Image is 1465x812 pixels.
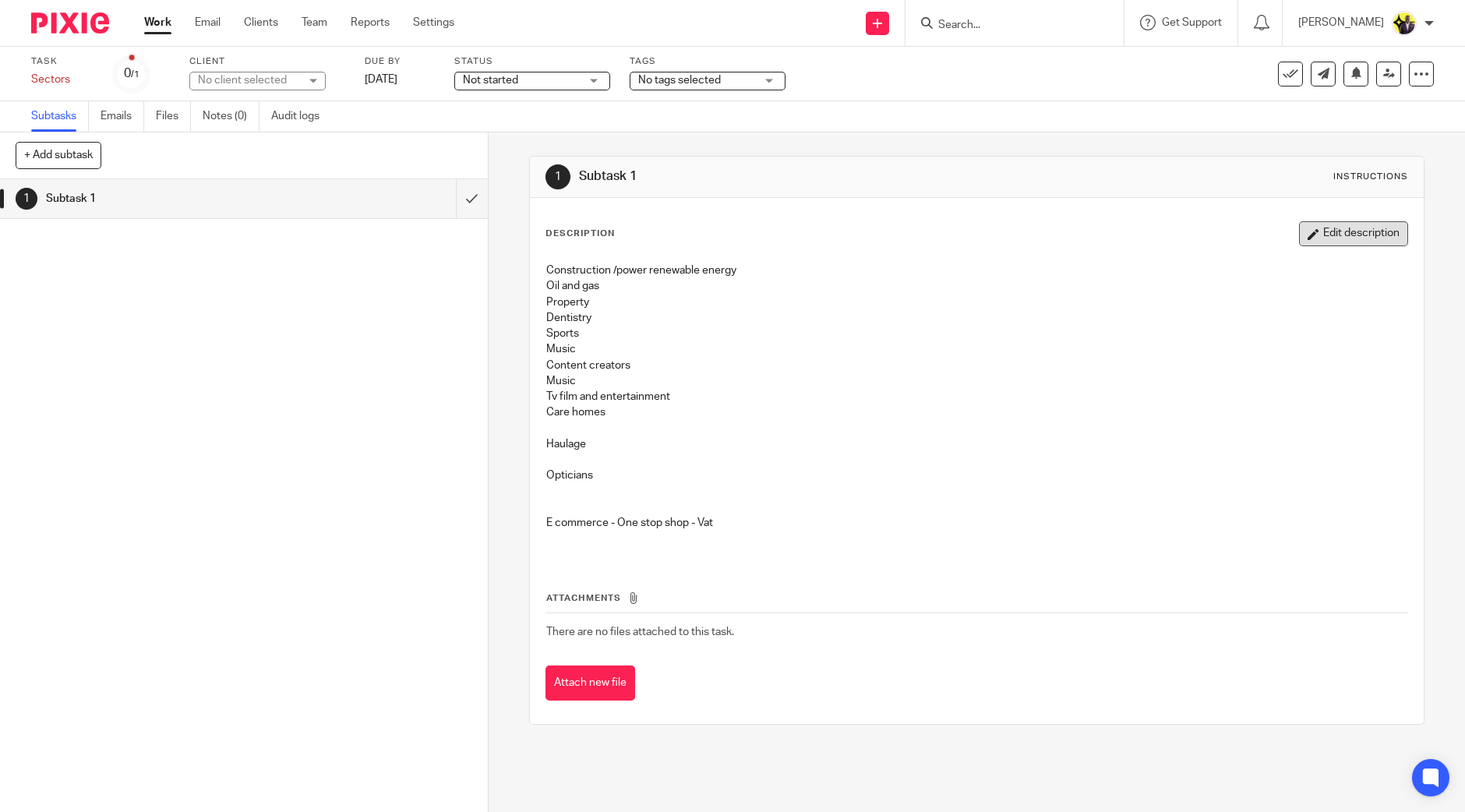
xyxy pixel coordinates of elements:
a: Team [302,15,327,30]
p: Music [546,341,1407,357]
a: Emails [101,101,144,132]
div: Instructions [1333,171,1408,183]
p: Construction /power renewable energy [546,263,1407,278]
label: Task [31,55,94,68]
p: Music [546,373,1407,389]
p: Property [546,295,1407,310]
p: Opticians [546,468,1407,483]
label: Tags [630,55,785,68]
a: Notes (0) [203,101,259,132]
span: Not started [463,75,518,86]
label: Client [189,55,345,68]
span: Get Support [1162,17,1222,28]
p: Sports [546,326,1407,341]
p: Tv film and entertainment [546,389,1407,404]
a: Clients [244,15,278,30]
a: Reports [351,15,390,30]
div: No client selected [198,72,299,88]
span: [DATE] [365,74,397,85]
small: /1 [131,70,139,79]
h1: Subtask 1 [46,187,309,210]
p: E commerce - One stop shop - Vat [546,515,1407,531]
p: Dentistry [546,310,1407,326]
p: Content creators [546,358,1407,373]
input: Search [937,19,1077,33]
img: Yemi-Starbridge.jpg [1392,11,1417,36]
h1: Subtask 1 [579,168,1010,185]
a: Work [144,15,171,30]
button: Attach new file [545,665,635,701]
a: Audit logs [271,101,331,132]
a: Settings [413,15,454,30]
span: No tags selected [638,75,721,86]
a: Files [156,101,191,132]
label: Status [454,55,610,68]
label: Due by [365,55,435,68]
p: Haulage [546,436,1407,452]
img: Pixie [31,12,109,34]
div: 1 [16,188,37,210]
div: 1 [545,164,570,189]
a: Subtasks [31,101,89,132]
span: There are no files attached to this task. [546,627,734,637]
span: Attachments [546,594,621,602]
p: Oil and gas [546,278,1407,294]
div: 0 [124,65,139,83]
p: Description [545,228,615,240]
div: Sectors [31,72,94,87]
button: + Add subtask [16,142,101,168]
p: Care homes [546,404,1407,420]
a: Email [195,15,221,30]
p: [PERSON_NAME] [1298,15,1384,30]
button: Edit description [1299,221,1408,246]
